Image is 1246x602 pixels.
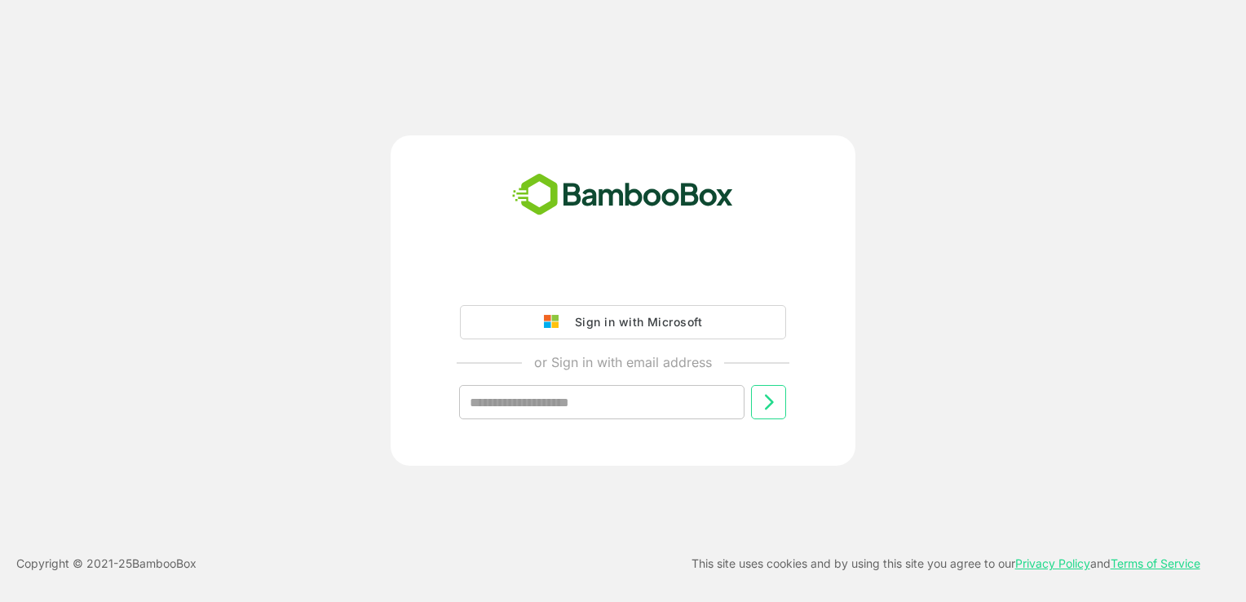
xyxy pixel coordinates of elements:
[534,352,712,372] p: or Sign in with email address
[452,259,794,295] iframe: Sign in with Google Button
[691,554,1200,573] p: This site uses cookies and by using this site you agree to our and
[567,312,702,333] div: Sign in with Microsoft
[1015,556,1090,570] a: Privacy Policy
[503,168,742,222] img: bamboobox
[544,315,567,330] img: google
[460,305,786,339] button: Sign in with Microsoft
[1111,556,1200,570] a: Terms of Service
[16,554,197,573] p: Copyright © 2021- 25 BambooBox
